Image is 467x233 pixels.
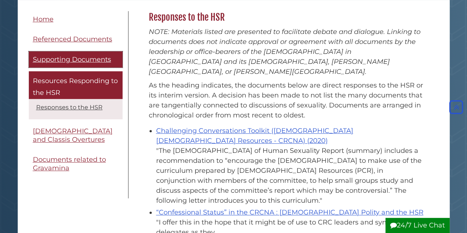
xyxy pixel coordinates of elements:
[156,127,353,145] a: Challenging Conversations Toolkit ([DEMOGRAPHIC_DATA] [DEMOGRAPHIC_DATA] Resources - CRCNA) (2020)
[33,15,54,23] span: Home
[447,103,465,111] a: Back to Top
[29,71,123,99] a: Resources Responding to the HSR
[145,11,427,23] h2: Responses to the HSR
[149,28,420,76] em: NOTE: Materials listed are presented to facilitate debate and dialogue. Linking to documents does...
[29,51,123,68] a: Supporting Documents
[33,55,111,64] span: Supporting Documents
[156,146,424,206] div: "The [DEMOGRAPHIC_DATA] of Human Sexuality Report (summary) includes a recommendation to “encoura...
[29,123,123,148] a: [DEMOGRAPHIC_DATA] and Classis Overtures
[156,208,423,216] a: “Confessional Status” in the CRCNA : [DEMOGRAPHIC_DATA] Polity and the HSR
[33,35,112,43] span: Referenced Documents
[29,151,123,176] a: Documents related to Gravamina
[29,31,123,48] a: Referenced Documents
[36,104,103,111] a: Responses to the HSR
[29,11,123,180] div: Guide Pages
[33,127,113,144] span: [DEMOGRAPHIC_DATA] and Classis Overtures
[33,155,106,172] span: Documents related to Gravamina
[385,218,450,233] button: 24/7 Live Chat
[29,11,123,28] a: Home
[33,77,118,97] span: Resources Responding to the HSR
[149,80,424,120] p: As the heading indicates, the documents below are direct responses to the HSR or its interim vers...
